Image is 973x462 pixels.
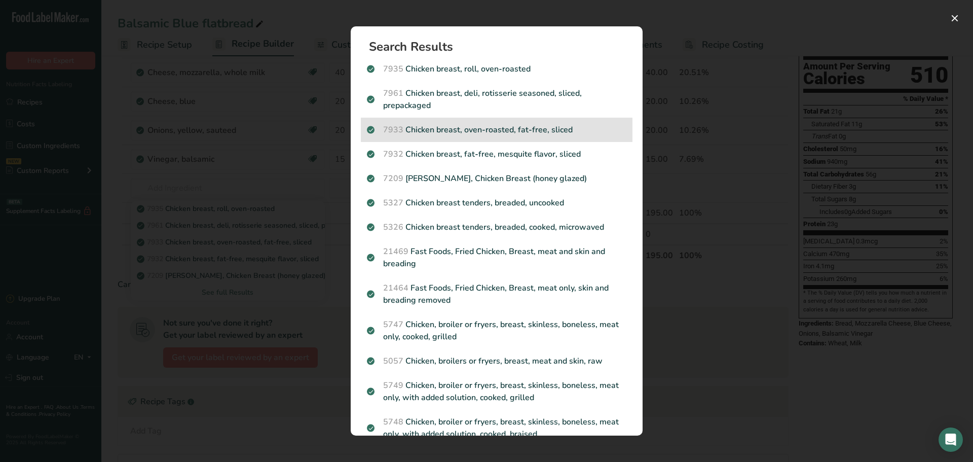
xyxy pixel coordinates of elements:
[383,246,408,257] span: 21469
[367,124,626,136] p: Chicken breast, oven-roasted, fat-free, sliced
[367,245,626,270] p: Fast Foods, Fried Chicken, Breast, meat and skin and breading
[383,63,403,75] span: 7935
[369,41,632,53] h1: Search Results
[383,149,403,160] span: 7932
[383,88,403,99] span: 7961
[367,172,626,185] p: [PERSON_NAME], Chicken Breast (honey glazed)
[367,63,626,75] p: Chicken breast, roll, oven-roasted
[383,380,403,391] span: 5749
[367,197,626,209] p: Chicken breast tenders, breaded, uncooked
[383,124,403,135] span: 7933
[367,355,626,367] p: Chicken, broilers or fryers, breast, meat and skin, raw
[367,282,626,306] p: Fast Foods, Fried Chicken, Breast, meat only, skin and breading removed
[939,428,963,452] div: Open Intercom Messenger
[383,416,403,428] span: 5748
[367,318,626,343] p: Chicken, broiler or fryers, breast, skinless, boneless, meat only, cooked, grilled
[383,319,403,330] span: 5747
[383,173,403,184] span: 7209
[367,87,626,112] p: Chicken breast, deli, rotisserie seasoned, sliced, prepackaged
[383,282,408,294] span: 21464
[367,148,626,160] p: Chicken breast, fat-free, mesquite flavor, sliced
[383,197,403,208] span: 5327
[367,379,626,404] p: Chicken, broiler or fryers, breast, skinless, boneless, meat only, with added solution, cooked, g...
[367,221,626,233] p: Chicken breast tenders, breaded, cooked, microwaved
[383,356,403,367] span: 5057
[383,222,403,233] span: 5326
[367,416,626,440] p: Chicken, broiler or fryers, breast, skinless, boneless, meat only, with added solution, cooked, b...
